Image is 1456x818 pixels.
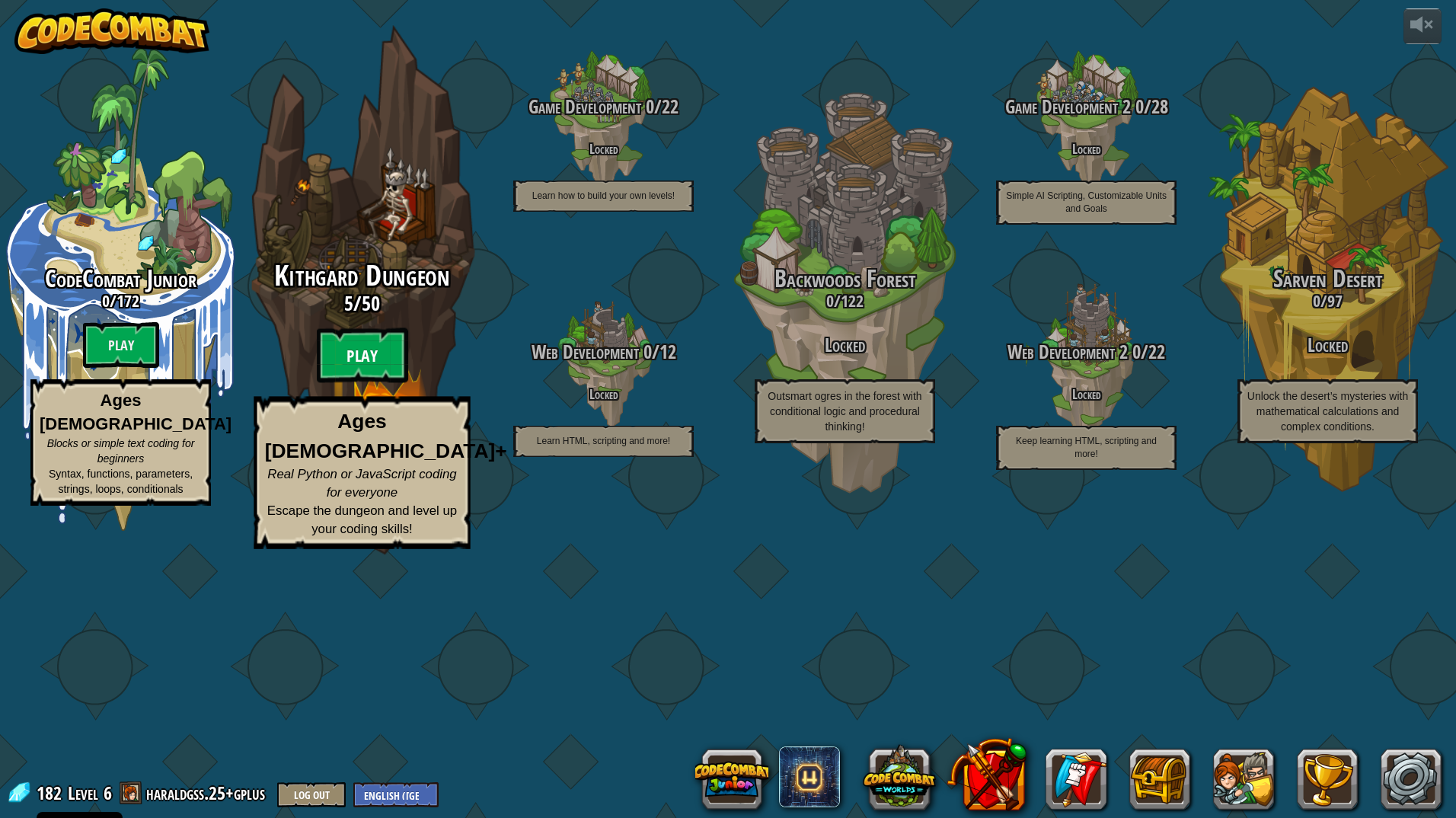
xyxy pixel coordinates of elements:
[344,289,353,317] span: 5
[68,781,98,806] span: Level
[102,289,110,312] span: 0
[966,97,1207,117] h3: /
[532,190,675,201] span: Learn how to build your own levels!
[1006,190,1167,214] span: Simple AI Scripting, Customizable Units and Goals
[1148,339,1165,365] span: 22
[1207,335,1448,356] h3: Locked
[47,437,195,465] span: Blocks or simple text coding for beginners
[768,390,921,433] span: Outsmart ogres in the forest with conditional logic and procedural thinking!
[483,387,724,401] h4: Locked
[49,468,193,495] span: Syntax, functions, parameters, strings, loops, conditionals
[1403,8,1442,44] button: Adjust volume
[528,94,641,120] span: Game Development
[483,97,724,117] h3: /
[659,339,676,365] span: 12
[267,467,456,500] span: Real Python or JavaScript coding for everyone
[277,782,346,807] button: Log Out
[117,289,139,312] span: 172
[774,262,916,295] span: Backwoods Forest
[362,289,380,317] span: 50
[267,503,457,536] span: Escape the dungeon and level up your coding skills!
[83,322,159,368] btn: Play
[662,94,679,120] span: 22
[1128,339,1141,365] span: 0
[104,781,112,805] span: 6
[40,391,231,433] strong: Ages [DEMOGRAPHIC_DATA]
[826,289,834,312] span: 0
[1016,436,1157,459] span: Keep learning HTML, scripting and more!
[483,142,724,156] h4: Locked
[532,339,639,365] span: Web Development
[14,8,209,54] img: CodeCombat - Learn how to code by playing a game
[724,335,966,356] h3: Locked
[641,94,654,120] span: 0
[1007,339,1128,365] span: Web Development 2
[966,342,1207,363] h3: /
[966,142,1207,156] h4: Locked
[966,387,1207,401] h4: Locked
[724,292,966,310] h3: /
[45,262,196,295] span: CodeCombat Junior
[146,781,270,805] a: haraldgss.25+gplus
[1005,94,1131,120] span: Game Development 2
[265,411,507,462] strong: Ages [DEMOGRAPHIC_DATA]+
[1313,289,1320,312] span: 0
[217,292,506,315] h3: /
[1207,292,1448,310] h3: /
[483,342,724,363] h3: /
[274,256,449,296] span: Kithgard Dungeon
[1247,390,1408,433] span: Unlock the desert’s mysteries with mathematical calculations and complex conditions.
[1273,262,1383,295] span: Sarven Desert
[37,781,66,805] span: 182
[537,436,670,446] span: Learn HTML, scripting and more!
[1151,94,1168,120] span: 28
[1131,94,1144,120] span: 0
[639,339,652,365] span: 0
[841,289,864,312] span: 122
[317,328,408,383] btn: Play
[1327,289,1343,312] span: 97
